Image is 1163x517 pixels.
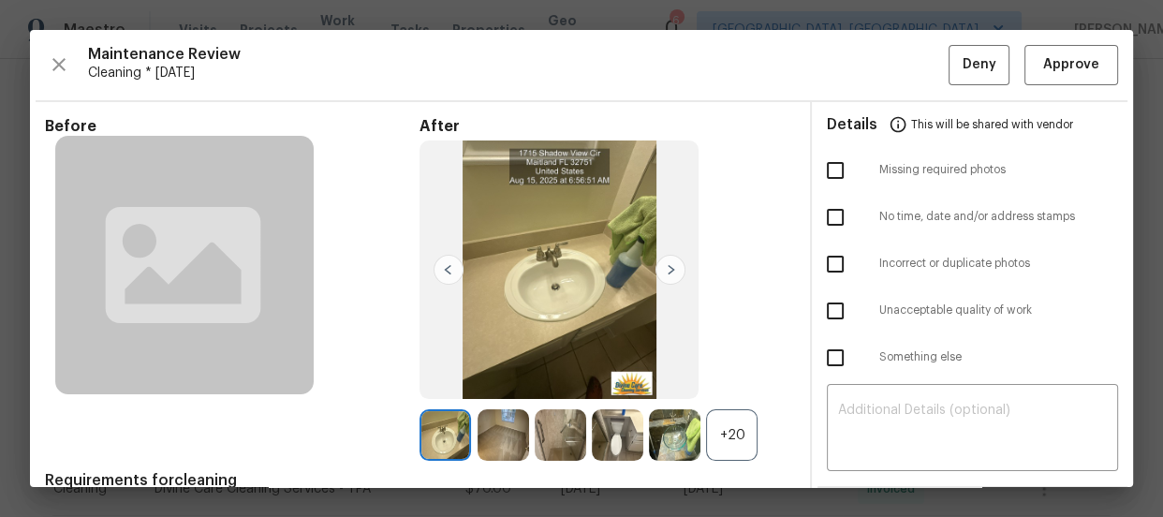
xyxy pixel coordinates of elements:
[963,53,996,77] span: Deny
[879,209,1118,225] span: No time, date and/or address stamps
[949,45,1009,85] button: Deny
[655,255,685,285] img: right-chevron-button-url
[812,334,1133,381] div: Something else
[45,117,420,136] span: Before
[812,147,1133,194] div: Missing required photos
[827,102,877,147] span: Details
[88,64,949,82] span: Cleaning * [DATE]
[420,117,794,136] span: After
[88,45,949,64] span: Maintenance Review
[911,102,1073,147] span: This will be shared with vendor
[879,303,1118,318] span: Unacceptable quality of work
[879,162,1118,178] span: Missing required photos
[434,255,464,285] img: left-chevron-button-url
[812,241,1133,288] div: Incorrect or duplicate photos
[706,409,758,461] div: +20
[812,194,1133,241] div: No time, date and/or address stamps
[1043,53,1099,77] span: Approve
[879,256,1118,272] span: Incorrect or duplicate photos
[879,349,1118,365] span: Something else
[1024,45,1118,85] button: Approve
[45,471,795,490] span: Requirements for cleaning
[812,288,1133,334] div: Unacceptable quality of work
